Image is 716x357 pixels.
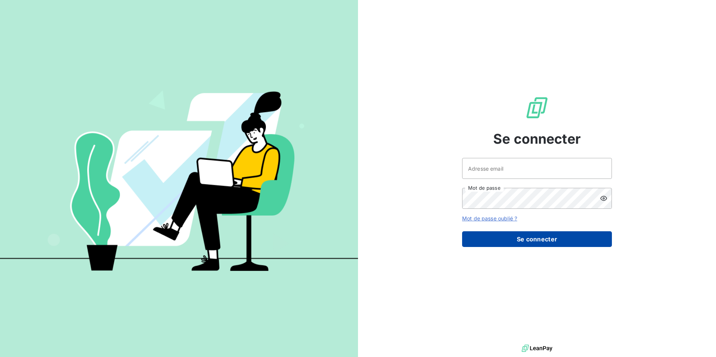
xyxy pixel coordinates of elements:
[462,231,612,247] button: Se connecter
[462,158,612,179] input: placeholder
[462,215,517,222] a: Mot de passe oublié ?
[525,96,549,120] img: Logo LeanPay
[522,343,552,354] img: logo
[493,129,581,149] span: Se connecter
